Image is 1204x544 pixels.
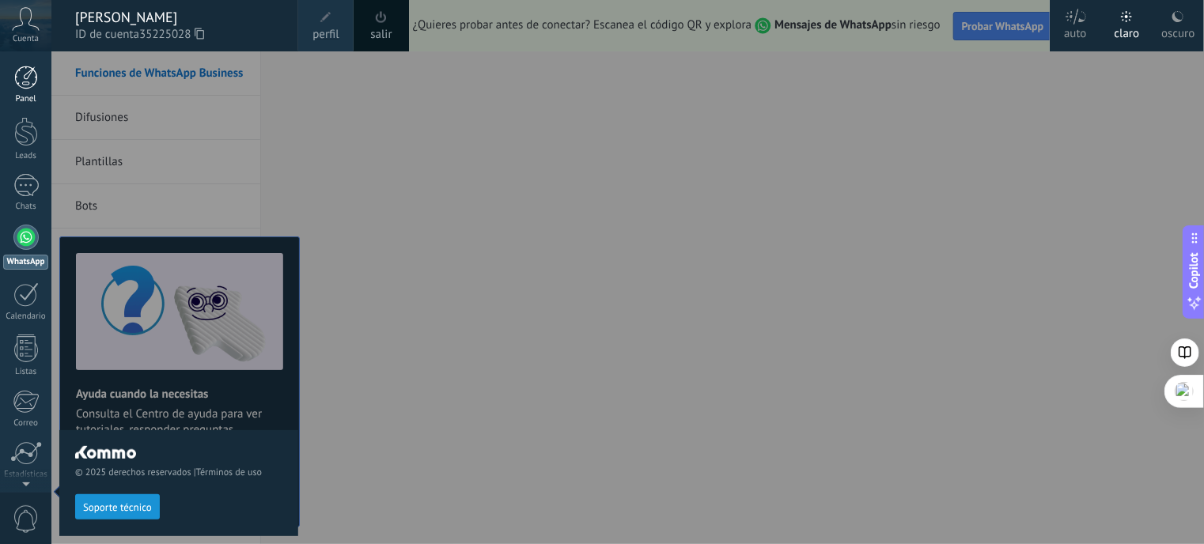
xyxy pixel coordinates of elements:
[1187,253,1202,289] span: Copilot
[1064,10,1087,51] div: auto
[139,26,204,43] span: 35225028
[83,502,152,513] span: Soporte técnico
[370,26,392,43] a: salir
[3,418,49,429] div: Correo
[75,501,160,512] a: Soporte técnico
[312,26,339,43] span: perfil
[75,467,282,478] span: © 2025 derechos reservados |
[196,467,262,478] a: Términos de uso
[3,94,49,104] div: Panel
[1161,10,1195,51] div: oscuro
[75,26,282,43] span: ID de cuenta
[13,34,39,44] span: Cuenta
[3,312,49,322] div: Calendario
[3,367,49,377] div: Listas
[75,9,282,26] div: [PERSON_NAME]
[1115,10,1140,51] div: claro
[3,202,49,212] div: Chats
[3,255,48,270] div: WhatsApp
[75,494,160,519] button: Soporte técnico
[3,151,49,161] div: Leads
